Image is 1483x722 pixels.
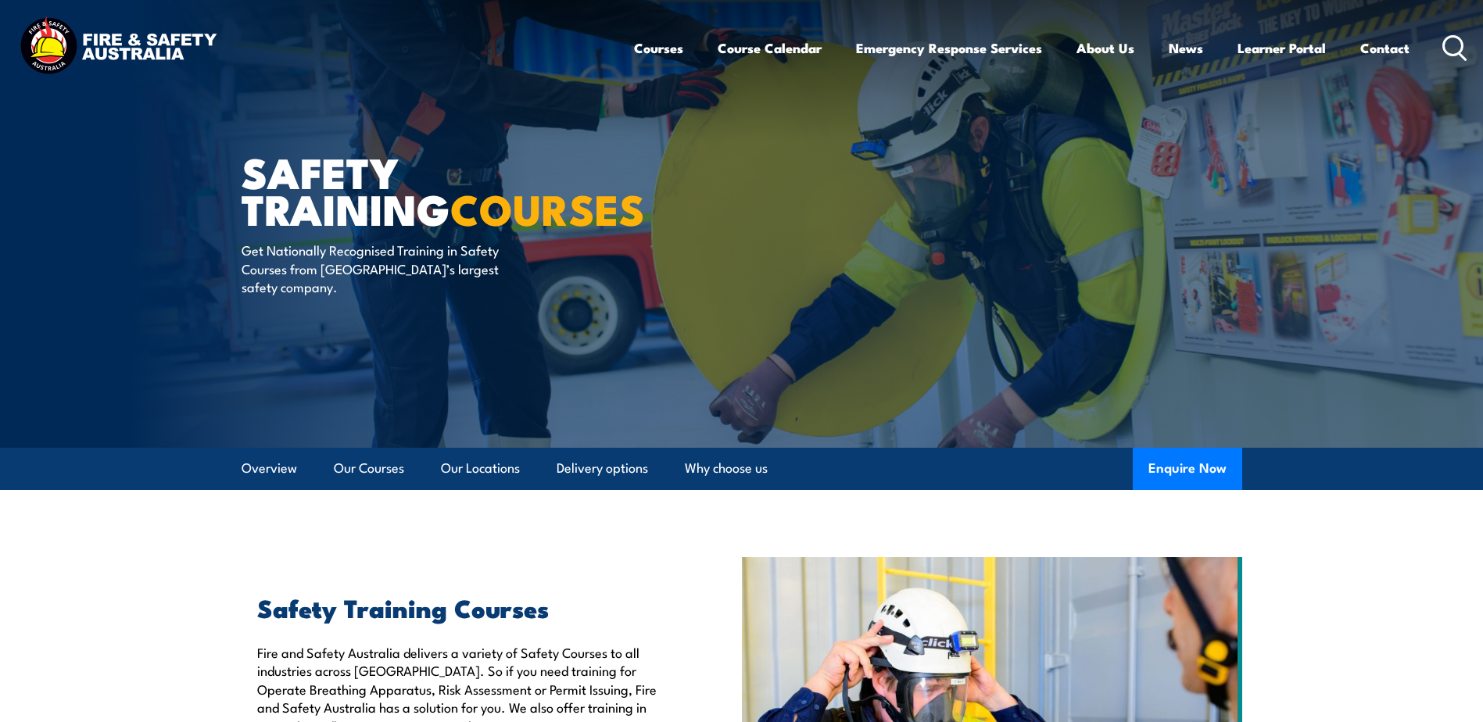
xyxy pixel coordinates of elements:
a: Contact [1360,27,1410,69]
a: Emergency Response Services [856,27,1042,69]
a: News [1169,27,1203,69]
strong: COURSES [450,175,645,240]
a: Delivery options [557,448,648,489]
p: Get Nationally Recognised Training in Safety Courses from [GEOGRAPHIC_DATA]’s largest safety comp... [242,241,527,295]
a: Courses [634,27,683,69]
a: Why choose us [685,448,768,489]
button: Enquire Now [1133,448,1242,490]
h2: Safety Training Courses [257,596,670,618]
a: Overview [242,448,297,489]
a: Our Courses [334,448,404,489]
h1: Safety Training [242,153,628,226]
a: About Us [1076,27,1134,69]
a: Learner Portal [1238,27,1326,69]
a: Our Locations [441,448,520,489]
a: Course Calendar [718,27,822,69]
